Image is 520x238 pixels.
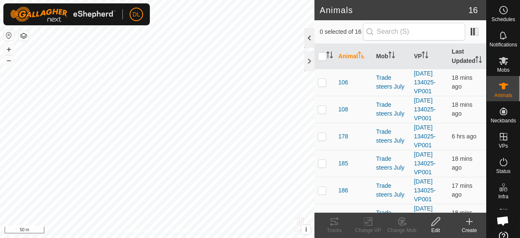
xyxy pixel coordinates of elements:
[4,55,14,65] button: –
[4,44,14,54] button: +
[363,23,465,41] input: Search (S)
[376,181,407,199] div: Trade steers July
[133,10,140,19] span: DL
[414,151,436,176] a: [DATE] 134025-VP001
[498,143,508,149] span: VPs
[414,124,436,149] a: [DATE] 134025-VP001
[469,4,478,16] span: 16
[376,73,407,91] div: Trade steers July
[338,105,348,114] span: 108
[10,7,116,22] img: Gallagher Logo
[376,127,407,145] div: Trade steers July
[414,70,436,95] a: [DATE] 134025-VP001
[320,5,468,15] h2: Animals
[494,93,512,98] span: Animals
[338,132,348,141] span: 178
[317,227,351,234] div: Tracks
[373,44,411,69] th: Mob
[338,186,348,195] span: 186
[493,219,514,224] span: Heatmap
[498,194,508,199] span: Infra
[448,44,486,69] th: Last Updated
[338,159,348,168] span: 185
[4,30,14,41] button: Reset Map
[301,225,311,234] button: i
[376,154,407,172] div: Trade steers July
[419,227,452,234] div: Edit
[411,44,449,69] th: VP
[452,155,472,171] span: 27 Sept 2025, 6:31 am
[452,74,472,90] span: 27 Sept 2025, 6:31 am
[452,133,476,140] span: 27 Sept 2025, 12:01 am
[358,53,365,59] p-sorticon: Activate to sort
[422,53,428,59] p-sorticon: Activate to sort
[351,227,385,234] div: Change VP
[414,97,436,122] a: [DATE] 134025-VP001
[19,31,29,41] button: Map Layers
[490,42,517,47] span: Notifications
[385,227,419,234] div: Change Mob
[497,68,509,73] span: Mobs
[414,178,436,203] a: [DATE] 134025-VP001
[326,53,333,59] p-sorticon: Activate to sort
[388,53,395,59] p-sorticon: Activate to sort
[305,226,307,233] span: i
[452,182,472,198] span: 27 Sept 2025, 6:32 am
[376,100,407,118] div: Trade steers July
[165,227,190,235] a: Contact Us
[124,227,156,235] a: Privacy Policy
[338,78,348,87] span: 106
[335,44,373,69] th: Animal
[376,208,407,226] div: Trade steers July
[452,101,472,117] span: 27 Sept 2025, 6:31 am
[414,205,436,230] a: [DATE] 134025-VP001
[475,57,482,64] p-sorticon: Activate to sort
[496,169,510,174] span: Status
[491,17,515,22] span: Schedules
[490,118,516,123] span: Neckbands
[320,27,363,36] span: 0 selected of 16
[452,227,486,234] div: Create
[452,209,472,225] span: 27 Sept 2025, 6:31 am
[491,209,514,232] div: Open chat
